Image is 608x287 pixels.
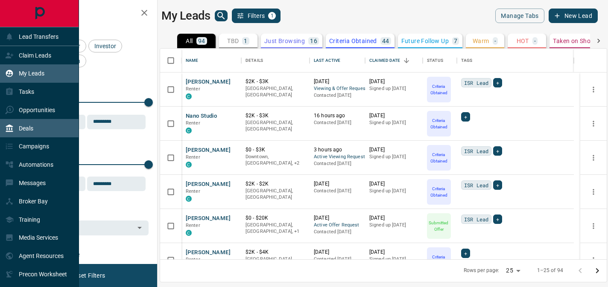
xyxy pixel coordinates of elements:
[246,188,305,201] p: [GEOGRAPHIC_DATA], [GEOGRAPHIC_DATA]
[186,146,231,154] button: [PERSON_NAME]
[314,146,361,154] p: 3 hours ago
[369,119,418,126] p: Signed up [DATE]
[369,85,418,92] p: Signed up [DATE]
[553,38,607,44] p: Taken on Showings
[587,151,600,164] button: more
[369,215,418,222] p: [DATE]
[314,222,361,229] span: Active Offer Request
[493,78,502,87] div: +
[314,49,340,72] div: Last Active
[314,112,361,119] p: 16 hours ago
[493,215,502,224] div: +
[198,38,205,44] p: 94
[382,38,389,44] p: 44
[314,78,361,85] p: [DATE]
[369,180,418,188] p: [DATE]
[264,38,305,44] p: Just Browsing
[473,38,489,44] p: Warm
[310,38,317,44] p: 16
[65,268,111,283] button: Reset Filters
[534,38,536,44] p: -
[186,257,200,262] span: Renter
[269,13,275,19] span: 1
[549,9,598,23] button: New Lead
[161,9,210,23] h1: My Leads
[369,222,418,229] p: Signed up [DATE]
[461,49,473,72] div: Tags
[91,43,119,49] span: Investor
[227,38,239,44] p: TBD
[246,78,305,85] p: $2K - $3K
[314,119,361,126] p: Contacted [DATE]
[517,38,529,44] p: HOT
[369,188,418,194] p: Signed up [DATE]
[493,180,502,190] div: +
[186,112,217,120] button: Nano Studio
[428,220,450,232] p: Submitted Offer
[464,181,488,189] span: ISR Lead
[369,49,400,72] div: Claimed Date
[401,38,449,44] p: Future Follow Up
[423,49,457,72] div: Status
[369,249,418,256] p: [DATE]
[27,9,149,19] h2: Filters
[186,120,200,126] span: Renter
[587,117,600,130] button: more
[457,49,574,72] div: Tags
[181,49,241,72] div: Name
[246,49,263,72] div: Details
[464,78,488,87] span: ISR Lead
[329,38,377,44] p: Criteria Obtained
[314,256,361,263] p: Contacted [DATE]
[369,112,418,119] p: [DATE]
[496,78,499,87] span: +
[246,112,305,119] p: $2K - $3K
[464,249,467,258] span: +
[241,49,310,72] div: Details
[246,256,305,269] p: Toronto, Richmond Hill
[496,215,499,223] span: +
[314,249,361,256] p: [DATE]
[464,113,467,121] span: +
[493,146,502,156] div: +
[246,154,305,167] p: Midtown | Central, Toronto
[314,188,361,194] p: Contacted [DATE]
[314,92,361,99] p: Contacted [DATE]
[314,229,361,235] p: Contacted [DATE]
[246,119,305,133] p: [GEOGRAPHIC_DATA], [GEOGRAPHIC_DATA]
[314,154,361,161] span: Active Viewing Request
[186,162,192,168] div: condos.ca
[314,180,361,188] p: [DATE]
[186,188,200,194] span: Renter
[503,264,523,277] div: 25
[587,220,600,232] button: more
[186,93,192,99] div: condos.ca
[369,146,418,154] p: [DATE]
[314,160,361,167] p: Contacted [DATE]
[461,249,470,258] div: +
[246,222,305,235] p: Toronto
[186,230,192,236] div: condos.ca
[186,180,231,188] button: [PERSON_NAME]
[186,38,193,44] p: All
[537,267,563,274] p: 1–25 of 94
[365,49,423,72] div: Claimed Date
[454,38,457,44] p: 7
[464,267,500,274] p: Rows per page:
[494,38,496,44] p: -
[496,181,499,189] span: +
[186,78,231,86] button: [PERSON_NAME]
[186,154,200,160] span: Renter
[246,146,305,154] p: $0 - $3K
[495,9,544,23] button: Manage Tabs
[310,49,365,72] div: Last Active
[428,186,450,198] p: Criteria Obtained
[314,85,361,93] span: Viewing & Offer Request
[496,147,499,155] span: +
[369,256,418,263] p: Signed up [DATE]
[186,215,231,223] button: [PERSON_NAME]
[244,38,247,44] p: 1
[246,85,305,99] p: [GEOGRAPHIC_DATA], [GEOGRAPHIC_DATA]
[246,180,305,188] p: $2K - $2K
[428,254,450,267] p: Criteria Obtained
